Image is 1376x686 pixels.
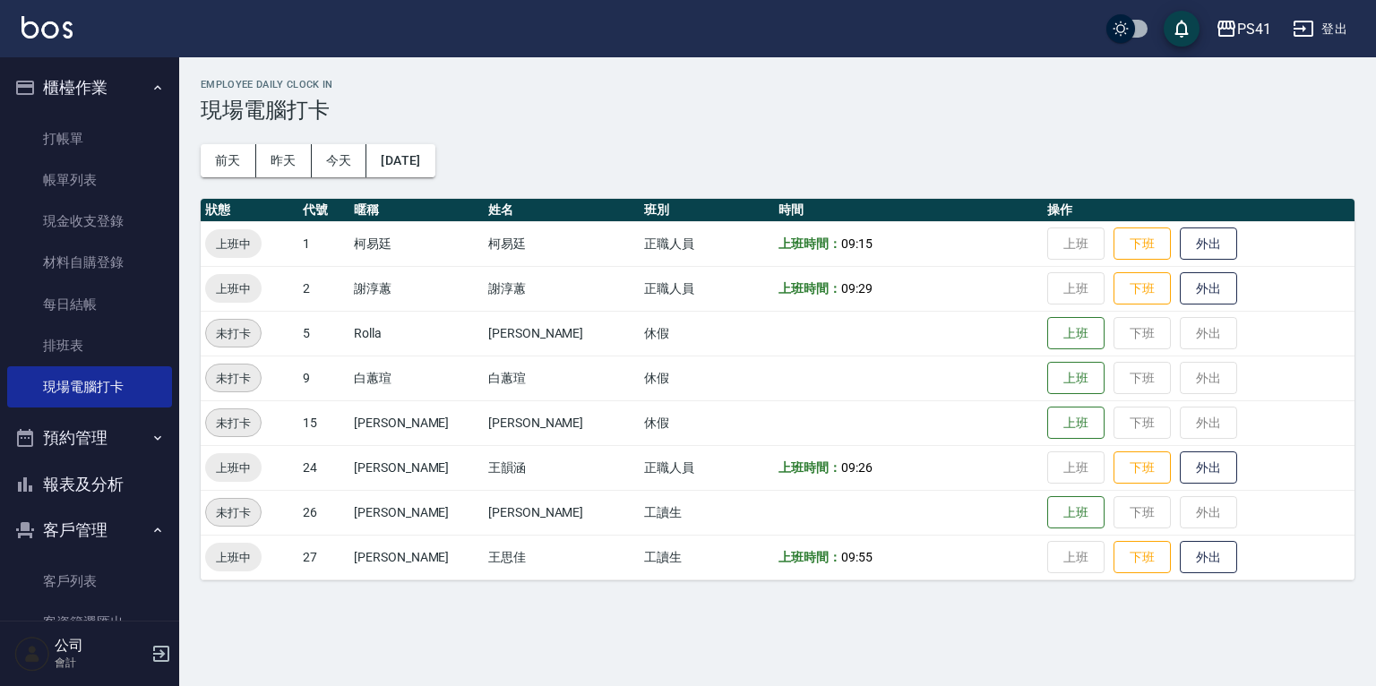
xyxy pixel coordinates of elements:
button: 報表及分析 [7,461,172,508]
td: [PERSON_NAME] [349,400,484,445]
a: 每日結帳 [7,284,172,325]
button: [DATE] [366,144,434,177]
td: 15 [298,400,349,445]
span: 上班中 [205,235,262,253]
button: 昨天 [256,144,312,177]
button: 前天 [201,144,256,177]
h2: Employee Daily Clock In [201,79,1354,90]
span: 上班中 [205,548,262,567]
a: 現金收支登錄 [7,201,172,242]
th: 姓名 [484,199,640,222]
button: 下班 [1114,227,1171,261]
td: 1 [298,221,349,266]
button: 外出 [1180,451,1237,484]
td: [PERSON_NAME] [484,490,640,535]
button: 客戶管理 [7,507,172,553]
button: PS41 [1208,11,1278,47]
th: 班別 [640,199,774,222]
b: 上班時間： [778,460,841,475]
button: 登出 [1286,13,1354,46]
button: save [1164,11,1200,47]
td: Rolla [349,311,484,356]
td: 9 [298,356,349,400]
th: 狀態 [201,199,298,222]
a: 現場電腦打卡 [7,366,172,407]
button: 外出 [1180,541,1237,574]
a: 材料自購登錄 [7,242,172,283]
button: 預約管理 [7,415,172,461]
td: 工讀生 [640,490,774,535]
td: 正職人員 [640,266,774,311]
td: 謝淳蕙 [349,266,484,311]
img: Logo [21,16,73,39]
td: 正職人員 [640,221,774,266]
span: 未打卡 [206,324,261,343]
td: [PERSON_NAME] [349,445,484,490]
span: 09:29 [841,281,873,296]
button: 上班 [1047,496,1105,529]
button: 上班 [1047,317,1105,350]
h3: 現場電腦打卡 [201,98,1354,123]
b: 上班時間： [778,550,841,564]
td: [PERSON_NAME] [349,490,484,535]
td: [PERSON_NAME] [349,535,484,579]
button: 今天 [312,144,367,177]
th: 代號 [298,199,349,222]
td: 休假 [640,356,774,400]
span: 上班中 [205,279,262,298]
span: 09:55 [841,550,873,564]
div: PS41 [1237,18,1271,40]
button: 外出 [1180,272,1237,305]
td: 謝淳蕙 [484,266,640,311]
td: 工讀生 [640,535,774,579]
a: 客戶列表 [7,561,172,602]
td: 26 [298,490,349,535]
span: 未打卡 [206,503,261,522]
span: 未打卡 [206,414,261,433]
span: 09:26 [841,460,873,475]
td: 王韻涵 [484,445,640,490]
button: 下班 [1114,451,1171,484]
td: 柯易廷 [484,221,640,266]
button: 下班 [1114,541,1171,574]
td: 柯易廷 [349,221,484,266]
td: 24 [298,445,349,490]
th: 時間 [774,199,1043,222]
a: 排班表 [7,325,172,366]
b: 上班時間： [778,281,841,296]
span: 未打卡 [206,369,261,388]
b: 上班時間： [778,236,841,251]
h5: 公司 [55,637,146,655]
button: 外出 [1180,227,1237,261]
button: 上班 [1047,407,1105,440]
td: 白蕙瑄 [349,356,484,400]
td: 2 [298,266,349,311]
span: 上班中 [205,459,262,477]
td: 休假 [640,311,774,356]
a: 客資篩選匯出 [7,602,172,643]
th: 操作 [1043,199,1354,222]
td: 正職人員 [640,445,774,490]
td: [PERSON_NAME] [484,311,640,356]
td: 休假 [640,400,774,445]
td: 5 [298,311,349,356]
th: 暱稱 [349,199,484,222]
button: 櫃檯作業 [7,64,172,111]
img: Person [14,636,50,672]
button: 上班 [1047,362,1105,395]
td: 27 [298,535,349,579]
a: 帳單列表 [7,159,172,201]
td: 王思佳 [484,535,640,579]
span: 09:15 [841,236,873,251]
a: 打帳單 [7,118,172,159]
button: 下班 [1114,272,1171,305]
td: 白蕙瑄 [484,356,640,400]
td: [PERSON_NAME] [484,400,640,445]
p: 會計 [55,655,146,671]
